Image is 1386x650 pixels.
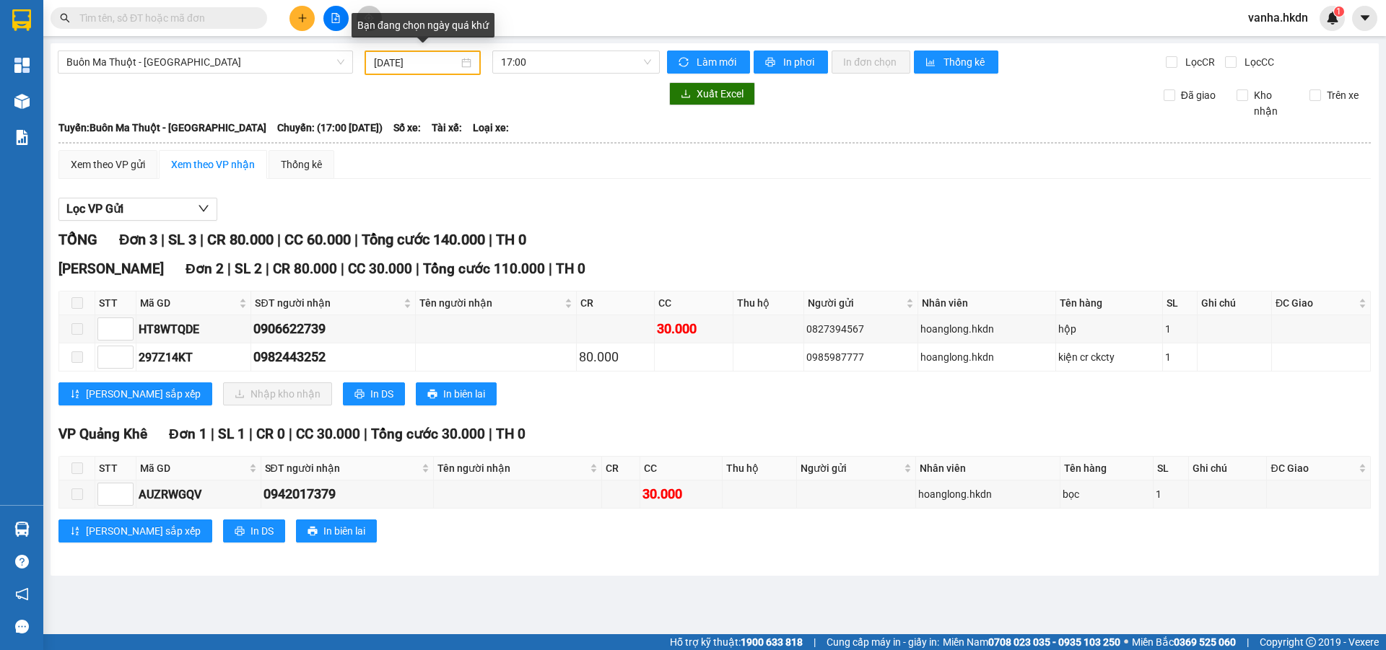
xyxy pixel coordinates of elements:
span: | [549,260,552,277]
span: Buôn Ma Thuột - Gia Nghĩa [66,51,344,73]
button: aim [357,6,382,31]
span: Số xe: [393,120,421,136]
span: | [489,231,492,248]
div: 30.000 [657,319,731,339]
img: solution-icon [14,130,30,145]
th: STT [95,291,136,315]
img: dashboard-icon [14,58,30,73]
span: Đã giao [1175,87,1221,103]
th: SL [1154,457,1190,480]
input: Tìm tên, số ĐT hoặc mã đơn [79,10,250,26]
div: 1 [1165,349,1194,365]
td: 0982443252 [251,343,416,372]
sup: 1 [1334,6,1344,17]
div: AUZRWGQV [139,486,258,504]
span: In phơi [783,54,816,70]
span: bar-chart [925,57,938,69]
span: Làm mới [697,54,738,70]
span: Tổng cước 110.000 [423,260,545,277]
div: HT8WTQDE [139,320,248,338]
span: In biên lai [443,386,485,402]
div: hoanglong.hkdn [918,486,1058,502]
span: caret-down [1359,12,1372,25]
span: printer [354,389,365,400]
span: | [364,426,367,442]
div: 80.000 [579,347,653,367]
span: CR 80.000 [207,231,274,248]
img: logo-vxr [12,9,31,31]
span: SĐT người nhận [265,460,419,476]
span: 17:00 [501,51,651,73]
td: 0942017379 [261,480,434,509]
span: | [489,426,492,442]
button: sort-ascending[PERSON_NAME] sắp xếp [58,382,212,405]
span: [PERSON_NAME] sắp xếp [86,523,201,539]
span: CC 30.000 [348,260,412,277]
div: hoanglong.hkdn [920,321,1053,337]
th: SL [1163,291,1197,315]
span: CR 0 [256,426,285,442]
span: TH 0 [496,426,526,442]
span: plus [297,13,308,23]
span: sync [679,57,691,69]
button: In đơn chọn [832,50,910,74]
span: [PERSON_NAME] sắp xếp [86,386,201,402]
div: hộp [1058,321,1161,337]
button: syncLàm mới [667,50,750,74]
div: 0827394567 [806,321,915,337]
div: Bạn đang chọn ngày quá khứ [352,13,494,38]
span: | [200,231,204,248]
span: | [341,260,344,277]
span: Tên người nhận [437,460,587,476]
span: In DS [370,386,393,402]
span: ĐC Giao [1270,460,1355,476]
span: file-add [331,13,341,23]
span: question-circle [15,555,29,568]
span: ⚪️ [1124,639,1128,645]
span: [PERSON_NAME] [58,260,164,277]
span: Đơn 3 [119,231,157,248]
img: icon-new-feature [1326,12,1339,25]
span: Lọc CR [1180,54,1217,70]
button: printerIn biên lai [416,382,497,405]
span: Loại xe: [473,120,509,136]
div: hoanglong.hkdn [920,349,1053,365]
th: Nhân viên [916,457,1060,480]
th: Thu hộ [723,457,797,480]
div: bọc [1063,486,1151,502]
span: printer [427,389,437,400]
span: Chuyến: (17:00 [DATE]) [277,120,383,136]
button: downloadNhập kho nhận [223,382,332,405]
span: CR 80.000 [273,260,337,277]
span: Tổng cước 30.000 [371,426,485,442]
td: HT8WTQDE [136,315,251,343]
div: 0906622739 [253,319,413,339]
strong: 0708 023 035 - 0935 103 250 [988,636,1120,648]
span: Miền Bắc [1132,634,1236,650]
span: Người gửi [801,460,901,476]
th: Ghi chú [1189,457,1267,480]
th: Tên hàng [1056,291,1164,315]
td: 297Z14KT [136,343,251,372]
span: notification [15,587,29,601]
span: TỔNG [58,231,97,248]
th: STT [95,457,136,480]
span: Hỗ trợ kỹ thuật: [670,634,803,650]
div: Xem theo VP nhận [171,157,255,172]
th: Nhân viên [918,291,1056,315]
td: 0906622739 [251,315,416,343]
span: search [60,13,70,23]
span: Kho nhận [1248,87,1299,119]
span: Miền Nam [943,634,1120,650]
span: VP Quảng Khê [58,426,147,442]
b: Tuyến: Buôn Ma Thuột - [GEOGRAPHIC_DATA] [58,122,266,133]
span: In biên lai [323,523,365,539]
span: down [198,203,209,214]
div: 0982443252 [253,347,413,367]
span: printer [308,526,318,537]
div: 0942017379 [263,484,431,504]
button: plus [289,6,315,31]
span: Xuất Excel [697,86,744,102]
span: Trên xe [1321,87,1364,103]
strong: 1900 633 818 [741,636,803,648]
